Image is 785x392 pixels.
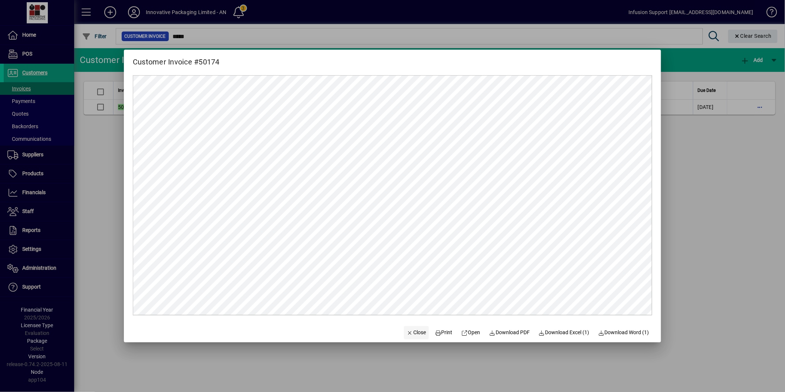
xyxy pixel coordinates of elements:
[536,326,592,339] button: Download Excel (1)
[486,326,533,339] a: Download PDF
[404,326,429,339] button: Close
[595,326,653,339] button: Download Word (1)
[459,326,483,339] a: Open
[598,329,650,336] span: Download Word (1)
[432,326,456,339] button: Print
[489,329,530,336] span: Download PDF
[462,329,480,336] span: Open
[407,329,426,336] span: Close
[124,50,229,68] h2: Customer Invoice #50174
[539,329,589,336] span: Download Excel (1)
[435,329,453,336] span: Print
